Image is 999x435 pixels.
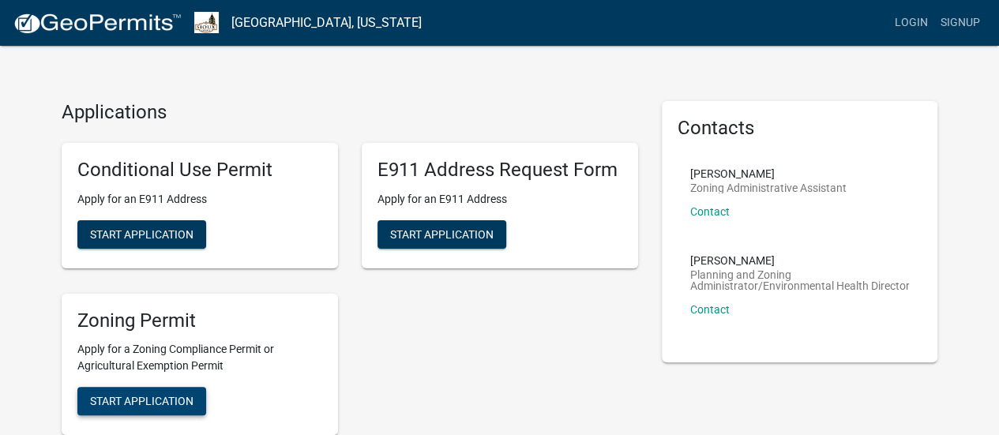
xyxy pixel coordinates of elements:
p: [PERSON_NAME] [690,255,910,266]
h5: Zoning Permit [77,309,322,332]
a: Contact [690,303,730,316]
h5: E911 Address Request Form [377,159,622,182]
p: Apply for an E911 Address [77,191,322,208]
button: Start Application [77,220,206,249]
a: Login [888,8,934,38]
p: Planning and Zoning Administrator/Environmental Health Director [690,269,910,291]
a: [GEOGRAPHIC_DATA], [US_STATE] [231,9,421,36]
p: [PERSON_NAME] [690,168,847,179]
p: Apply for an E911 Address [377,191,622,208]
h5: Conditional Use Permit [77,159,322,182]
img: Sioux County, Iowa [194,12,219,33]
p: Zoning Administrative Assistant [690,182,847,193]
a: Signup [934,8,986,38]
span: Start Application [90,395,193,407]
h4: Applications [62,101,638,124]
p: Apply for a Zoning Compliance Permit or Agricultural Exemption Permit [77,341,322,374]
span: Start Application [390,227,494,240]
h5: Contacts [678,117,922,140]
span: Start Application [90,227,193,240]
a: Contact [690,205,730,218]
button: Start Application [77,387,206,415]
button: Start Application [377,220,506,249]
